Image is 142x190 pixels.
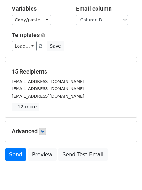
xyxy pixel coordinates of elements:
a: Send Test Email [58,148,108,161]
iframe: Chat Widget [110,159,142,190]
a: Preview [28,148,57,161]
a: Send [5,148,26,161]
h5: Email column [76,5,131,12]
h5: Variables [12,5,66,12]
button: Save [47,41,64,51]
small: [EMAIL_ADDRESS][DOMAIN_NAME] [12,94,84,99]
small: [EMAIL_ADDRESS][DOMAIN_NAME] [12,86,84,91]
a: Copy/paste... [12,15,51,25]
small: [EMAIL_ADDRESS][DOMAIN_NAME] [12,79,84,84]
h5: 15 Recipients [12,68,130,75]
a: Load... [12,41,37,51]
h5: Advanced [12,128,130,135]
a: +12 more [12,103,39,111]
a: Templates [12,32,40,38]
